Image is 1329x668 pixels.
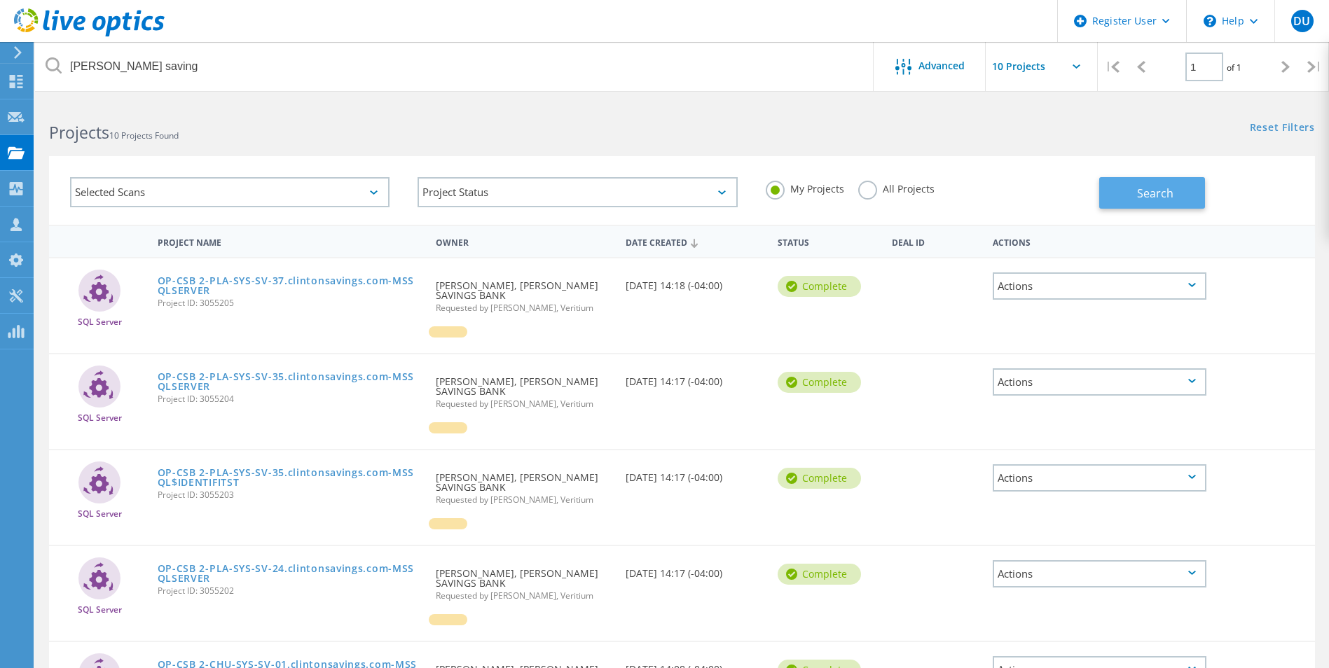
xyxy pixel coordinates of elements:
div: Project Name [151,228,429,254]
span: Project ID: 3055203 [158,491,422,499]
div: Actions [993,272,1206,300]
div: Status [771,228,885,254]
a: OP-CSB 2-PLA-SYS-SV-35.clintonsavings.com-MSSQL$IDENTIFITST [158,468,422,487]
div: [PERSON_NAME], [PERSON_NAME] SAVINGS BANK [429,450,619,518]
span: Advanced [918,61,965,71]
span: Requested by [PERSON_NAME], Veritium [436,400,612,408]
a: OP-CSB 2-PLA-SYS-SV-35.clintonsavings.com-MSSQLSERVER [158,372,422,391]
div: Actions [993,368,1206,396]
label: All Projects [858,181,935,194]
span: DU [1293,15,1310,27]
input: Search projects by name, owner, ID, company, etc [35,42,874,91]
div: Complete [778,372,861,393]
span: Requested by [PERSON_NAME], Veritium [436,592,612,600]
span: Project ID: 3055204 [158,395,422,403]
span: Requested by [PERSON_NAME], Veritium [436,304,612,312]
div: [DATE] 14:17 (-04:00) [619,546,771,592]
div: Complete [778,276,861,297]
label: My Projects [766,181,844,194]
a: OP-CSB 2-PLA-SYS-SV-24.clintonsavings.com-MSSQLSERVER [158,564,422,583]
span: SQL Server [78,510,122,518]
div: [DATE] 14:18 (-04:00) [619,258,771,305]
a: Reset Filters [1250,123,1315,134]
div: Complete [778,468,861,489]
span: SQL Server [78,318,122,326]
div: | [1098,42,1127,92]
span: SQL Server [78,414,122,422]
span: 10 Projects Found [109,130,179,141]
span: Project ID: 3055202 [158,587,422,595]
svg: \n [1204,15,1216,27]
div: Selected Scans [70,177,390,207]
div: | [1300,42,1329,92]
div: [DATE] 14:17 (-04:00) [619,354,771,401]
div: Owner [429,228,619,254]
div: [PERSON_NAME], [PERSON_NAME] SAVINGS BANK [429,546,619,614]
div: [PERSON_NAME], [PERSON_NAME] SAVINGS BANK [429,258,619,326]
div: Actions [993,560,1206,587]
span: Project ID: 3055205 [158,299,422,307]
button: Search [1099,177,1205,209]
div: [DATE] 14:17 (-04:00) [619,450,771,496]
span: SQL Server [78,606,122,614]
div: Project Status [418,177,737,207]
a: Live Optics Dashboard [14,29,165,39]
a: OP-CSB 2-PLA-SYS-SV-37.clintonsavings.com-MSSQLSERVER [158,276,422,295]
div: [PERSON_NAME], [PERSON_NAME] SAVINGS BANK [429,354,619,422]
b: Projects [49,121,109,144]
span: of 1 [1227,62,1241,74]
div: Actions [986,228,1213,254]
span: Requested by [PERSON_NAME], Veritium [436,496,612,504]
div: Date Created [619,228,771,255]
div: Deal Id [885,228,986,254]
div: Actions [993,464,1206,492]
div: Complete [778,564,861,585]
span: Search [1137,186,1173,201]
